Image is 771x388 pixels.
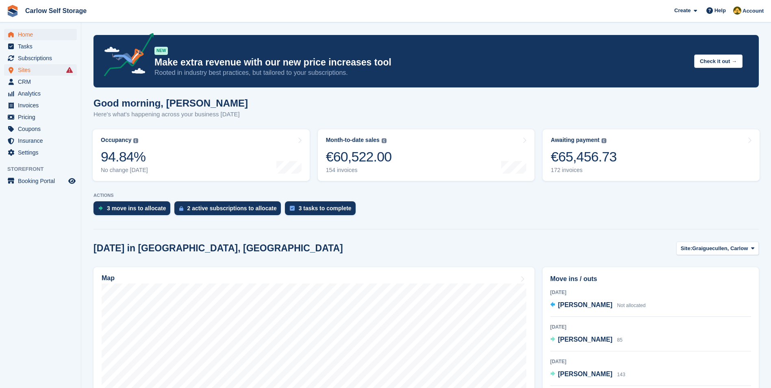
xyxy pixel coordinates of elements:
a: menu [4,52,77,64]
h2: Map [102,275,115,282]
div: Month-to-date sales [326,137,380,144]
h1: Good morning, [PERSON_NAME] [93,98,248,109]
a: Carlow Self Storage [22,4,90,17]
div: [DATE] [550,323,751,331]
div: €65,456.73 [551,148,617,165]
i: Smart entry sync failures have occurred [66,67,73,73]
a: [PERSON_NAME] 143 [550,369,625,380]
img: stora-icon-8386f47178a22dfd0bd8f6a31ec36ba5ce8667c1dd55bd0f319d3a0aa187defe.svg [7,5,19,17]
div: Occupancy [101,137,131,144]
a: [PERSON_NAME] Not allocated [550,300,646,311]
div: €60,522.00 [326,148,392,165]
a: menu [4,135,77,146]
img: Kevin Moore [733,7,741,15]
span: Account [743,7,764,15]
a: [PERSON_NAME] 85 [550,335,623,345]
p: Make extra revenue with our new price increases tool [154,57,688,68]
span: Help [715,7,726,15]
span: Create [674,7,691,15]
a: menu [4,100,77,111]
span: Home [18,29,67,40]
h2: [DATE] in [GEOGRAPHIC_DATA], [GEOGRAPHIC_DATA] [93,243,343,254]
span: [PERSON_NAME] [558,336,612,343]
span: Invoices [18,100,67,111]
p: Here's what's happening across your business [DATE] [93,110,248,119]
a: Preview store [67,176,77,186]
div: [DATE] [550,358,751,365]
a: menu [4,64,77,76]
img: move_ins_to_allocate_icon-fdf77a2bb77ea45bf5b3d319d69a93e2d87916cf1d5bf7949dd705db3b84f3ca.svg [98,206,103,211]
p: Rooted in industry best practices, but tailored to your subscriptions. [154,68,688,77]
div: 3 tasks to complete [299,205,352,211]
span: Insurance [18,135,67,146]
span: CRM [18,76,67,87]
span: Site: [681,244,692,253]
span: Coupons [18,123,67,135]
a: 2 active subscriptions to allocate [174,201,285,219]
span: Booking Portal [18,175,67,187]
img: icon-info-grey-7440780725fd019a000dd9b08b2336e03edf1995a4989e88bcd33f0948082b44.svg [602,138,606,143]
span: Storefront [7,165,81,173]
span: Subscriptions [18,52,67,64]
div: NEW [154,47,168,55]
a: menu [4,76,77,87]
a: 3 tasks to complete [285,201,360,219]
img: icon-info-grey-7440780725fd019a000dd9b08b2336e03edf1995a4989e88bcd33f0948082b44.svg [382,138,387,143]
div: [DATE] [550,289,751,296]
a: menu [4,41,77,52]
div: 3 move ins to allocate [107,205,166,211]
a: menu [4,175,77,187]
div: Awaiting payment [551,137,599,144]
span: Not allocated [617,303,645,308]
a: Occupancy 94.84% No change [DATE] [93,129,310,181]
span: [PERSON_NAME] [558,371,612,377]
a: Awaiting payment €65,456.73 172 invoices [543,129,760,181]
div: No change [DATE] [101,167,148,174]
span: Sites [18,64,67,76]
h2: Move ins / outs [550,274,751,284]
a: menu [4,123,77,135]
div: 2 active subscriptions to allocate [187,205,277,211]
div: 154 invoices [326,167,392,174]
a: menu [4,88,77,99]
button: Check it out → [694,54,743,68]
p: ACTIONS [93,193,759,198]
span: 85 [617,337,622,343]
a: menu [4,147,77,158]
span: Analytics [18,88,67,99]
span: Tasks [18,41,67,52]
a: 3 move ins to allocate [93,201,174,219]
img: icon-info-grey-7440780725fd019a000dd9b08b2336e03edf1995a4989e88bcd33f0948082b44.svg [133,138,138,143]
span: Graiguecullen, Carlow [692,244,748,253]
button: Site: Graiguecullen, Carlow [676,242,759,255]
img: task-75834270c22a3079a89374b754ae025e5fb1db73e45f91037f5363f120a921f8.svg [290,206,295,211]
img: active_subscription_to_allocate_icon-d502201f5373d7db506a760aba3b589e785aa758c864c3986d89f69b8ff3... [179,206,183,211]
span: Settings [18,147,67,158]
a: menu [4,111,77,123]
a: menu [4,29,77,40]
div: 172 invoices [551,167,617,174]
img: price-adjustments-announcement-icon-8257ccfd72463d97f412b2fc003d46551f7dbcb40ab6d574587a9cd5c0d94... [97,33,154,79]
span: 143 [617,372,625,377]
div: 94.84% [101,148,148,165]
span: Pricing [18,111,67,123]
span: [PERSON_NAME] [558,301,612,308]
a: Month-to-date sales €60,522.00 154 invoices [318,129,535,181]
